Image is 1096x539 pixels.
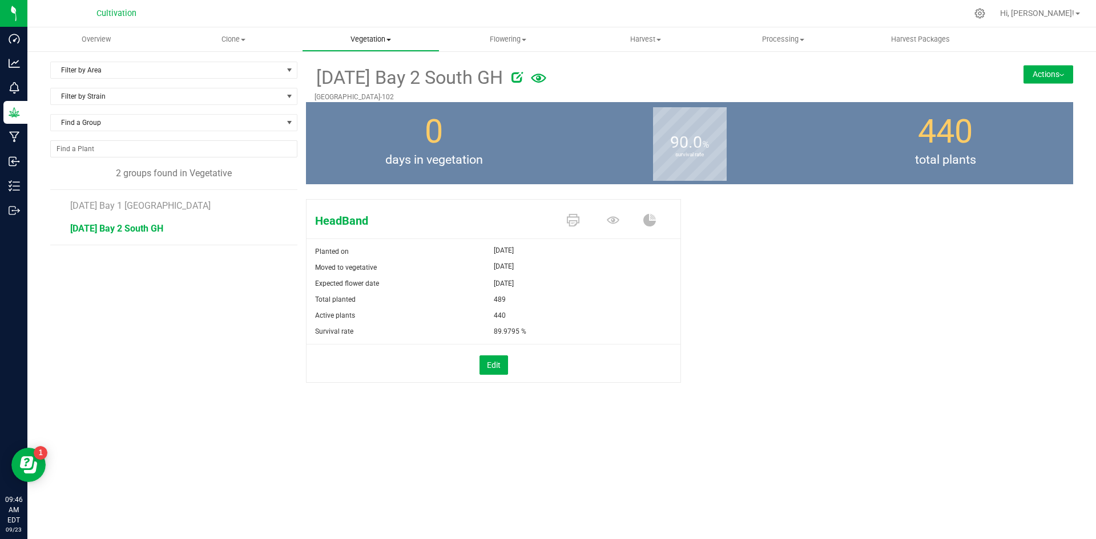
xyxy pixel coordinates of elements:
span: Processing [715,34,851,44]
group-info-box: Total number of plants [826,102,1065,184]
span: [DATE] [494,260,514,273]
span: Expected flower date [315,279,379,287]
span: [DATE] Bay 2 South GH [315,64,503,92]
span: Filter by Area [51,62,283,78]
span: Vegetation [303,34,439,44]
span: Survival rate [315,327,353,335]
inline-svg: Monitoring [9,82,20,94]
inline-svg: Inventory [9,180,20,192]
group-info-box: Survival rate [570,102,809,184]
inline-svg: Manufacturing [9,131,20,143]
span: Clone [165,34,303,44]
inline-svg: Grow [9,107,20,118]
span: select [283,62,297,78]
span: Hi, [PERSON_NAME]! [1000,9,1074,18]
a: Overview [27,27,165,51]
span: Flowering [440,34,577,44]
span: Cultivation [96,9,136,18]
inline-svg: Outbound [9,205,20,216]
iframe: Resource center [11,448,46,482]
p: 09/23 [5,525,22,534]
span: 0 [425,112,443,151]
button: Edit [479,355,508,375]
span: 440 [494,307,506,323]
a: Harvest [577,27,715,51]
input: NO DATA FOUND [51,141,297,157]
span: Overview [66,34,126,44]
span: days in vegetation [306,151,562,169]
a: Processing [714,27,852,51]
span: Harvest [578,34,714,44]
span: [DATE] [494,244,514,257]
inline-svg: Inbound [9,156,20,167]
iframe: Resource center unread badge [34,446,47,460]
a: Vegetation [302,27,440,51]
inline-svg: Dashboard [9,33,20,44]
span: Planted on [315,248,349,256]
span: Moved to vegetative [315,264,377,271]
span: Find a Group [51,115,283,131]
a: Harvest Packages [852,27,989,51]
span: Harvest Packages [876,34,965,44]
span: Total planted [315,295,356,303]
div: Manage settings [973,8,987,19]
a: Flowering [440,27,577,51]
inline-svg: Analytics [9,58,20,69]
div: 2 groups found in Vegetative [50,167,297,180]
b: survival rate [653,104,727,206]
span: HeadBand [307,212,555,229]
a: Clone [165,27,303,51]
span: Active plants [315,311,355,319]
p: 09:46 AM EDT [5,495,22,525]
span: 440 [918,112,973,151]
group-info-box: Days in vegetation [315,102,553,184]
span: 89.9795 % [494,323,526,339]
span: [DATE] Bay 1 [GEOGRAPHIC_DATA] [70,200,211,211]
span: total plants [817,151,1073,169]
button: Actions [1024,65,1073,83]
span: [DATE] [494,275,514,291]
span: [DATE] Bay 2 South GH [70,223,163,234]
span: Filter by Strain [51,88,283,104]
p: [GEOGRAPHIC_DATA]-102 [315,92,937,102]
span: 489 [494,291,506,307]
